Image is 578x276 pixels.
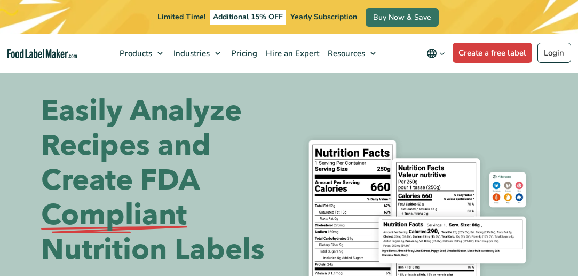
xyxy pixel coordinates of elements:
[210,10,286,25] span: Additional 15% OFF
[170,48,211,59] span: Industries
[366,8,439,27] a: Buy Now & Save
[324,48,366,59] span: Resources
[168,34,226,73] a: Industries
[290,12,357,22] span: Yearly Subscription
[260,34,322,73] a: Hire an Expert
[41,94,281,267] h1: Easily Analyze Recipes and Create FDA Nutrition Labels
[116,48,153,59] span: Products
[228,48,258,59] span: Pricing
[7,49,77,58] a: Food Label Maker homepage
[41,198,187,233] span: Compliant
[322,34,381,73] a: Resources
[226,34,260,73] a: Pricing
[453,43,533,63] a: Create a free label
[263,48,320,59] span: Hire an Expert
[537,43,571,63] a: Login
[157,12,205,22] span: Limited Time!
[419,43,453,64] button: Change language
[114,34,168,73] a: Products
